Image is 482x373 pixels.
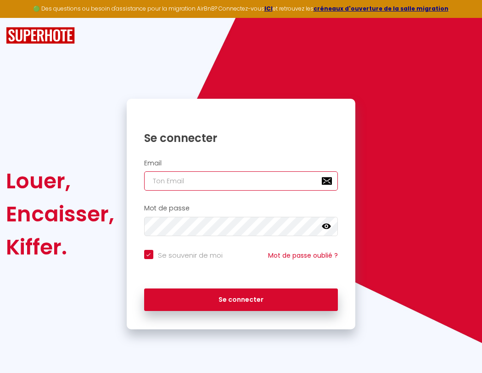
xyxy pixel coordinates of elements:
[6,231,114,264] div: Kiffer.
[7,4,35,31] button: Ouvrir le widget de chat LiveChat
[144,171,338,191] input: Ton Email
[6,27,75,44] img: SuperHote logo
[6,198,114,231] div: Encaisser,
[314,5,448,12] a: créneaux d'ouverture de la salle migration
[144,159,338,167] h2: Email
[264,5,273,12] a: ICI
[144,131,338,145] h1: Se connecter
[268,251,338,260] a: Mot de passe oublié ?
[6,164,114,198] div: Louer,
[144,204,338,212] h2: Mot de passe
[144,288,338,311] button: Se connecter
